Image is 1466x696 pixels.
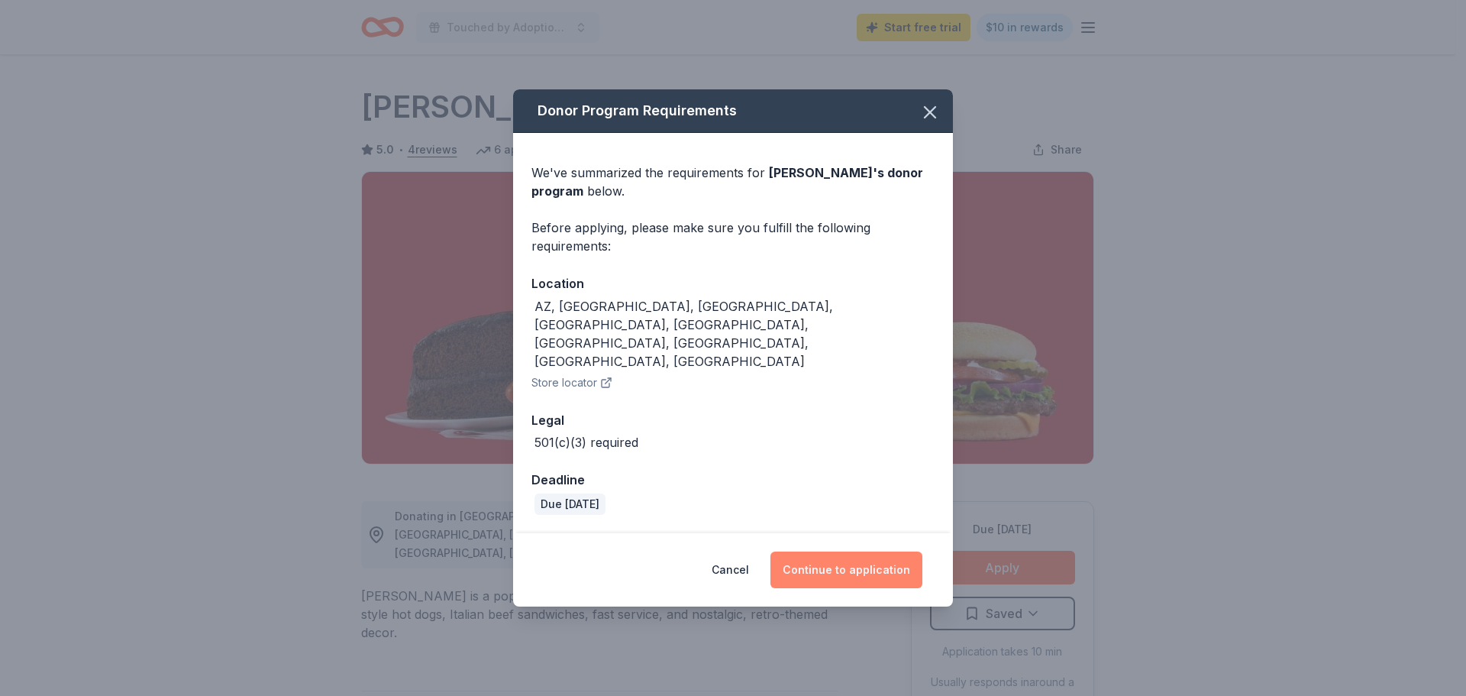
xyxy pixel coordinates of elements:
[770,552,922,588] button: Continue to application
[531,374,612,392] button: Store locator
[534,297,935,371] div: AZ, [GEOGRAPHIC_DATA], [GEOGRAPHIC_DATA], [GEOGRAPHIC_DATA], [GEOGRAPHIC_DATA], [GEOGRAPHIC_DATA]...
[712,552,749,588] button: Cancel
[531,470,935,490] div: Deadline
[531,163,935,200] div: We've summarized the requirements for below.
[531,410,935,430] div: Legal
[531,274,935,293] div: Location
[513,89,953,133] div: Donor Program Requirements
[531,219,935,255] div: Before applying, please make sure you fulfill the following requirements:
[534,433,638,452] div: 501(c)(3) required
[534,494,605,515] div: Due [DATE]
